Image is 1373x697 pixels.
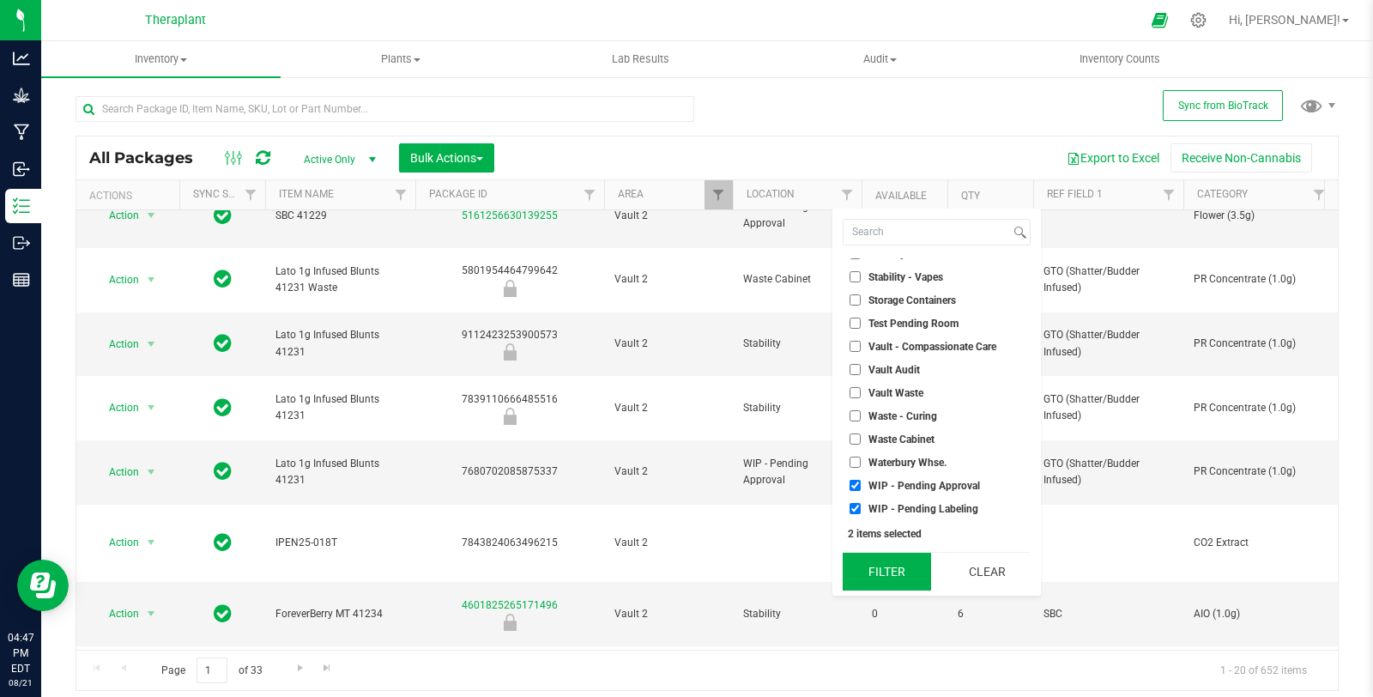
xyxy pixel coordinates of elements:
[410,151,483,165] span: Bulk Actions
[141,396,162,420] span: select
[1194,400,1323,416] span: PR Concentrate (1.0g)
[850,410,861,421] input: Waste - Curing
[141,530,162,555] span: select
[833,180,862,209] a: Filter
[287,658,312,681] a: Go to the next page
[13,161,30,178] inline-svg: Inbound
[237,180,265,209] a: Filter
[850,480,861,491] input: WIP - Pending Approval
[850,457,861,468] input: Waterbury Whse.
[8,630,33,676] p: 04:47 PM EDT
[868,411,937,421] span: Waste - Curing
[1194,271,1323,288] span: PR Concentrate (1.0g)
[387,180,415,209] a: Filter
[1170,143,1312,173] button: Receive Non-Cannabis
[614,464,723,480] span: Vault 2
[743,199,851,232] span: WIP - Pending Approval
[413,327,607,361] div: 9112423253900573
[279,188,334,200] a: Item Name
[614,535,723,551] span: Vault 2
[843,553,930,591] button: Filter
[743,606,851,622] span: Stability
[214,602,232,626] span: In Sync
[589,52,693,67] span: Lab Results
[413,343,607,361] div: Newly Received
[13,124,30,141] inline-svg: Manufacturing
[147,658,276,684] span: Page of 33
[214,459,232,483] span: In Sync
[868,295,956,306] span: Storage Containers
[94,460,140,484] span: Action
[94,530,140,555] span: Action
[413,391,607,425] div: 7839110666485516
[1043,456,1173,488] span: GTO (Shatter/Budder Infused)
[145,13,206,27] span: Theraplant
[848,528,1025,540] div: 2 items selected
[1140,3,1179,37] span: Open Ecommerce Menu
[214,530,232,555] span: In Sync
[13,197,30,215] inline-svg: Inventory
[197,658,227,684] input: 1
[1194,208,1323,224] span: Flower (3.5g)
[868,272,943,282] span: Stability - Vapes
[1194,336,1323,352] span: PR Concentrate (1.0g)
[743,271,851,288] span: Waste Cabinet
[275,327,405,360] span: Lato 1g Infused Blunts 41231
[94,268,140,292] span: Action
[614,336,723,352] span: Vault 2
[94,332,140,356] span: Action
[868,481,980,491] span: WIP - Pending Approval
[275,208,405,224] span: SBC 41229
[614,400,723,416] span: Vault 2
[94,396,140,420] span: Action
[413,408,607,425] div: Newly Received
[1305,180,1334,209] a: Filter
[141,268,162,292] span: select
[875,190,927,202] a: Available
[868,434,934,445] span: Waste Cabinet
[868,249,905,259] span: Stability
[850,271,861,282] input: Stability - Vapes
[850,503,861,514] input: WIP - Pending Labeling
[1229,13,1340,27] span: Hi, [PERSON_NAME]!
[1043,327,1173,360] span: GTO (Shatter/Budder Infused)
[193,188,259,200] a: Sync Status
[747,188,795,200] a: Location
[850,294,861,306] input: Storage Containers
[618,188,644,200] a: Area
[413,535,607,551] div: 7843824063496215
[868,458,947,468] span: Waterbury Whse.
[275,264,405,296] span: Lato 1g Infused Blunts 41231 Waste
[413,263,607,296] div: 5801954464799642
[214,396,232,420] span: In Sync
[614,606,723,622] span: Vault 2
[614,208,723,224] span: Vault 2
[214,203,232,227] span: In Sync
[850,318,861,329] input: Test Pending Room
[8,676,33,689] p: 08/21
[275,535,405,551] span: IPEN25-018T
[275,606,405,622] span: ForeverBerry MT 41234
[850,387,861,398] input: Vault Waste
[275,391,405,424] span: Lato 1g Infused Blunts 41231
[521,41,760,77] a: Lab Results
[1043,391,1173,424] span: GTO (Shatter/Budder Infused)
[94,203,140,227] span: Action
[1178,100,1268,112] span: Sync from BioTrack
[1194,464,1323,480] span: PR Concentrate (1.0g)
[850,341,861,352] input: Vault - Compassionate Care
[943,553,1031,591] button: Clear
[413,280,607,297] div: Newly Received
[743,400,851,416] span: Stability
[1194,606,1323,622] span: AIO (1.0g)
[1197,188,1248,200] a: Category
[141,602,162,626] span: select
[275,456,405,488] span: Lato 1g Infused Blunts 41231
[872,606,937,622] span: 0
[1047,188,1103,200] a: Ref Field 1
[868,504,978,514] span: WIP - Pending Labeling
[1207,658,1321,683] span: 1 - 20 of 652 items
[462,599,558,611] a: 4601825265171496
[462,209,558,221] a: 5161256630139255
[1055,143,1170,173] button: Export to Excel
